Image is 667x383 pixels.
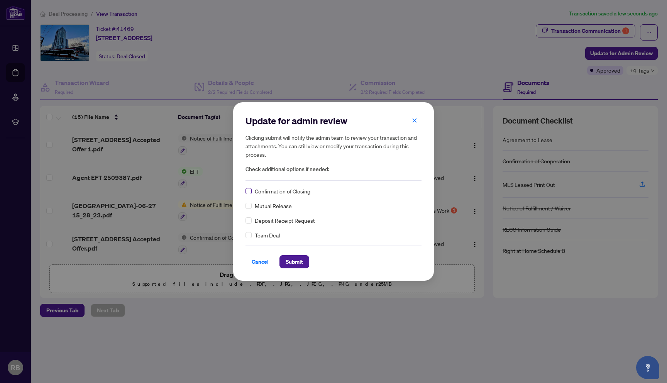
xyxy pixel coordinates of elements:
span: Cancel [252,256,269,268]
span: Deposit Receipt Request [255,216,315,225]
span: Confirmation of Closing [255,187,310,195]
span: Team Deal [255,231,280,239]
h5: Clicking submit will notify the admin team to review your transaction and attachments. You can st... [245,133,422,159]
span: Submit [286,256,303,268]
button: Open asap [636,356,659,379]
h2: Update for admin review [245,115,422,127]
button: Submit [279,255,309,268]
span: Mutual Release [255,202,292,210]
button: Cancel [245,255,275,268]
span: Check additional options if needed: [245,165,422,174]
span: close [412,118,417,123]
